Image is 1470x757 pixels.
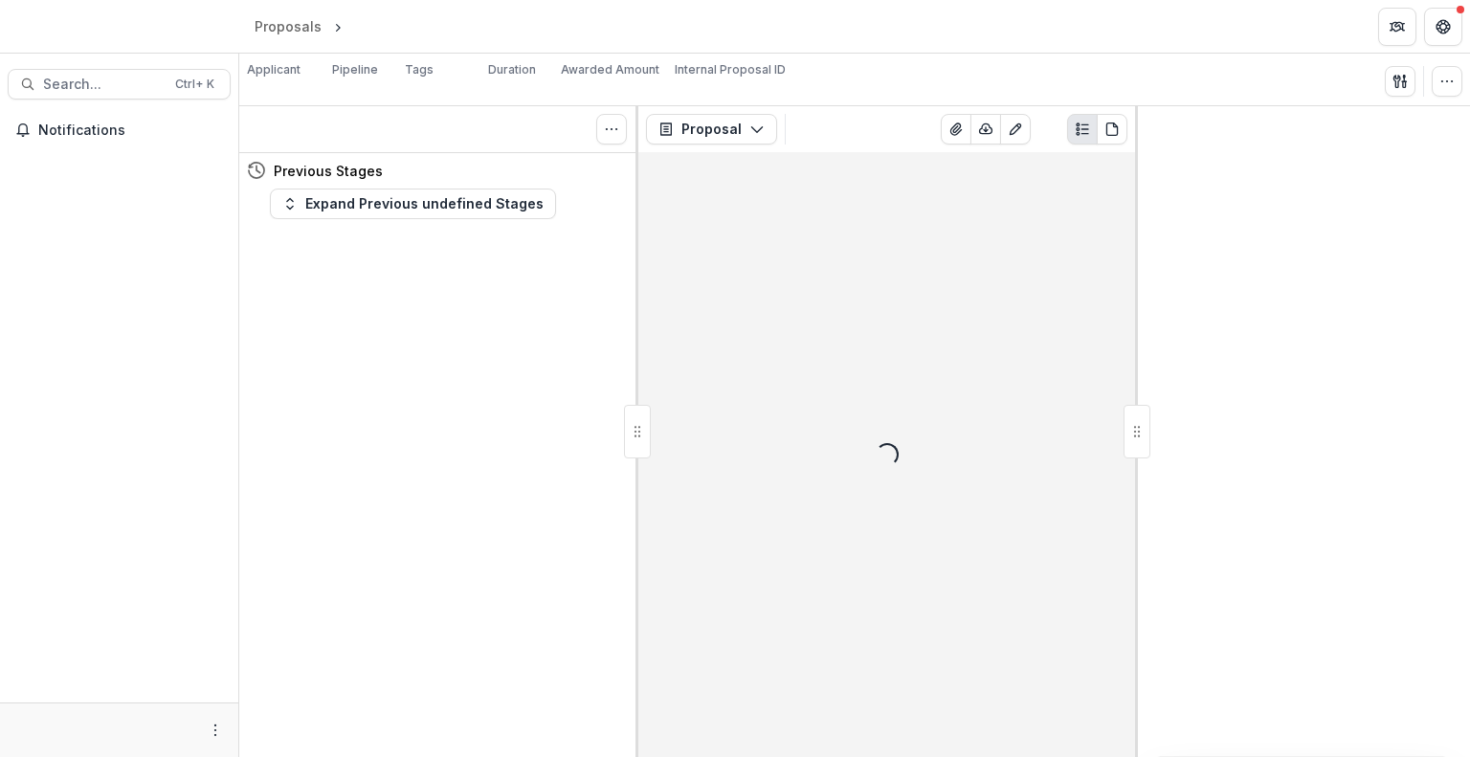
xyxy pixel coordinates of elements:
button: Search... [8,69,231,100]
button: Partners [1378,8,1416,46]
div: Ctrl + K [171,74,218,95]
div: Proposals [255,16,322,36]
span: Search... [43,77,164,93]
h4: Previous Stages [274,161,383,181]
p: Tags [405,61,434,78]
p: Duration [488,61,536,78]
p: Pipeline [332,61,378,78]
a: Proposals [247,12,329,40]
nav: breadcrumb [247,12,428,40]
button: Toggle View Cancelled Tasks [596,114,627,145]
p: Applicant [247,61,301,78]
button: Notifications [8,115,231,145]
button: Edit as form [1000,114,1031,145]
p: Awarded Amount [561,61,659,78]
span: Notifications [38,122,223,139]
button: PDF view [1097,114,1127,145]
button: More [204,719,227,742]
button: View Attached Files [941,114,971,145]
button: Proposal [646,114,777,145]
button: Plaintext view [1067,114,1098,145]
button: Expand Previous undefined Stages [270,189,556,219]
button: Get Help [1424,8,1462,46]
p: Internal Proposal ID [675,61,786,78]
